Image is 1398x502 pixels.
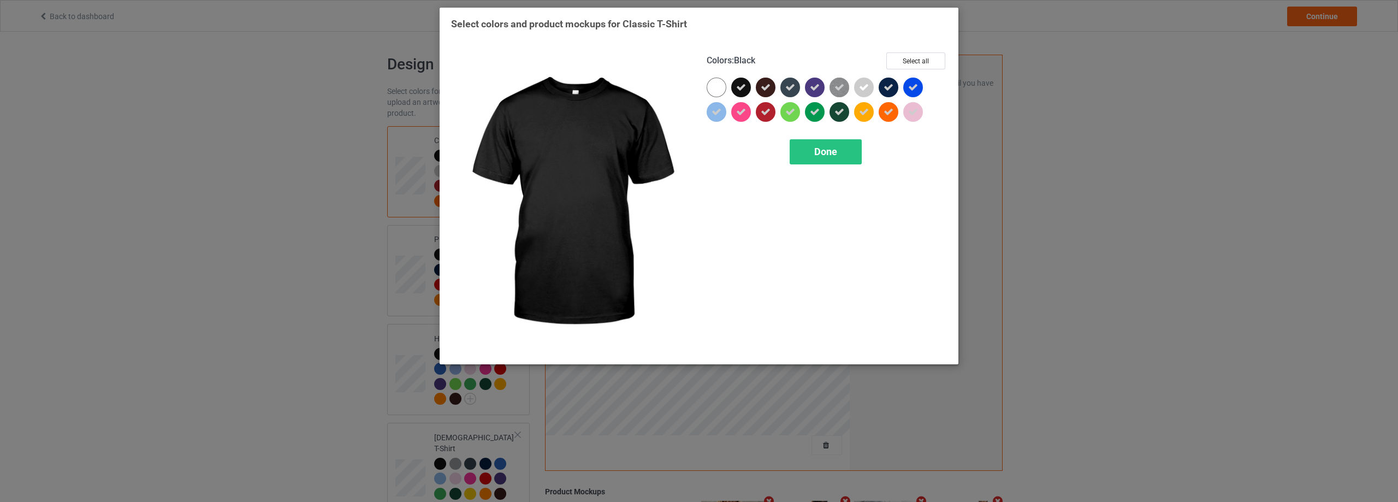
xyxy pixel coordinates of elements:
span: Done [814,146,837,157]
span: Select colors and product mockups for Classic T-Shirt [451,18,687,29]
button: Select all [886,52,945,69]
img: regular.jpg [451,52,691,353]
span: Colors [707,55,732,66]
img: heather_texture.png [830,78,849,97]
span: Black [734,55,755,66]
h4: : [707,55,755,67]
